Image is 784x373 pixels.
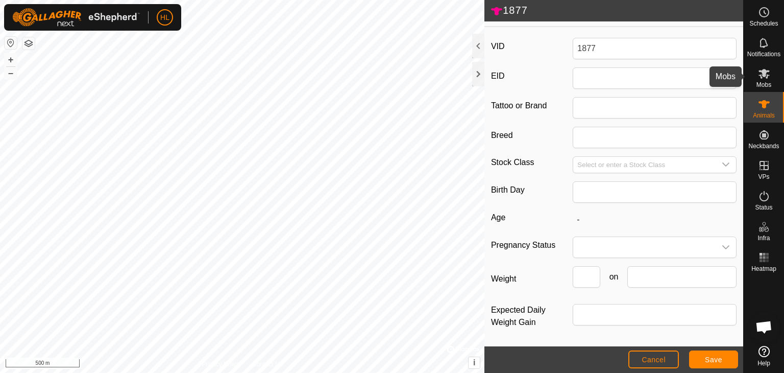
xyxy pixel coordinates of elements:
span: Schedules [749,20,778,27]
span: Heatmap [751,266,776,272]
span: Animals [753,112,775,119]
label: Expected Daily Weight Gain [491,304,573,329]
label: Breed [491,127,573,144]
label: Tattoo or Brand [491,97,573,114]
a: Contact Us [252,360,282,369]
button: Map Layers [22,37,35,50]
div: Open chat [749,312,779,342]
label: EID [491,67,573,85]
span: Save [705,356,722,364]
button: + [5,54,17,66]
span: Help [757,360,770,366]
label: Pregnancy Status [491,237,573,254]
button: Cancel [628,351,679,368]
a: Privacy Policy [202,360,240,369]
input: Select or enter a Stock Class [573,157,716,173]
button: i [469,357,480,368]
label: Weight [491,266,573,292]
span: Neckbands [748,143,779,149]
span: HL [160,12,169,23]
button: – [5,67,17,79]
span: Status [755,204,772,211]
span: Infra [757,235,770,241]
h2: 1877 [491,4,743,17]
div: dropdown trigger [716,157,736,173]
img: Gallagher Logo [12,8,140,27]
span: VPs [758,174,769,180]
span: Mobs [756,82,771,88]
button: Reset Map [5,37,17,49]
span: on [600,271,627,283]
span: Notifications [747,51,780,57]
label: VID [491,38,573,55]
div: dropdown trigger [716,237,736,258]
span: i [473,358,475,367]
label: Age [491,211,573,224]
label: Stock Class [491,156,573,169]
a: Help [744,342,784,370]
label: Birth Day [491,181,573,199]
span: Cancel [642,356,666,364]
button: Save [689,351,738,368]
